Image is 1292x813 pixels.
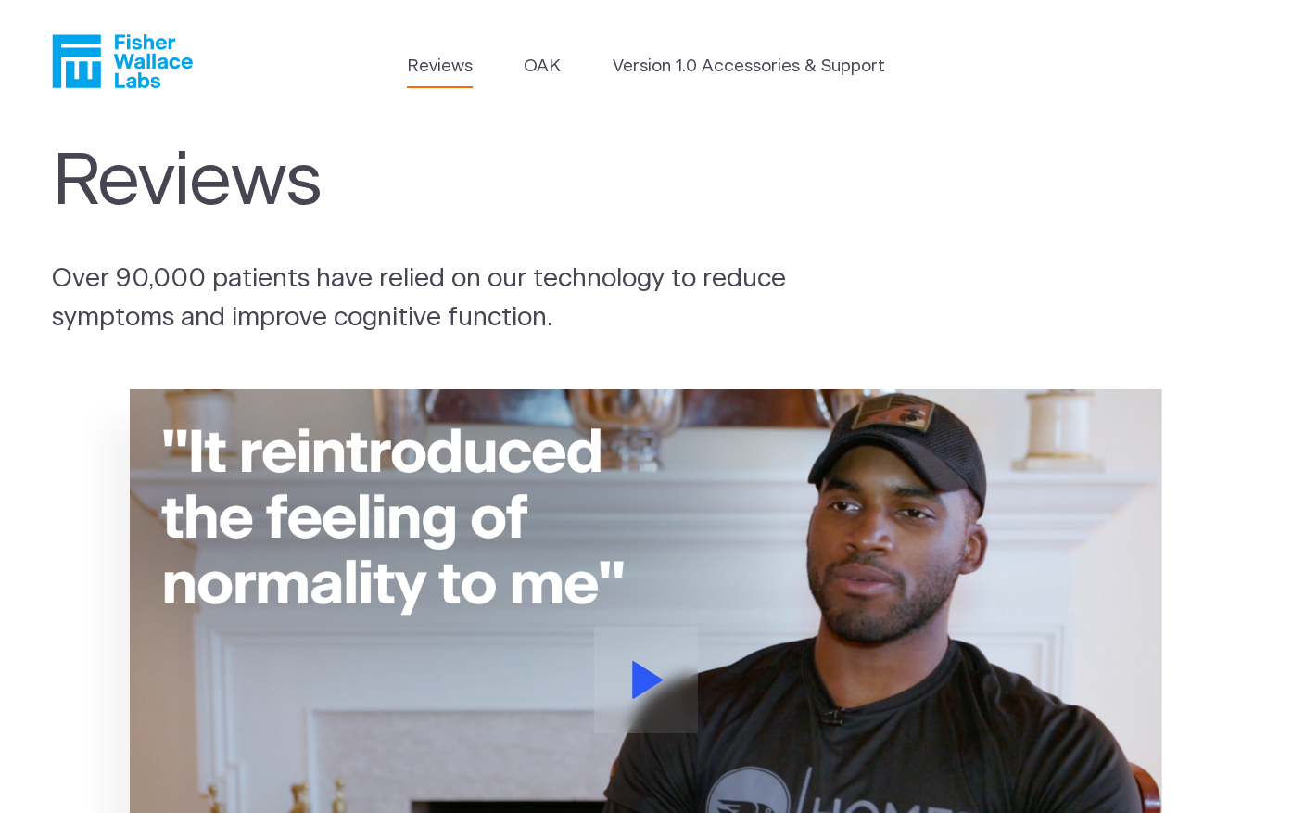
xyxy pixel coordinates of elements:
a: Fisher Wallace [52,34,193,88]
p: Over 90,000 patients have relied on our technology to reduce symptoms and improve cognitive funct... [52,260,862,338]
a: Version 1.0 Accessories & Support [613,54,885,80]
svg: Play [632,661,664,699]
a: Reviews [407,54,473,80]
a: OAK [524,54,561,80]
h1: Reviews [52,140,823,225]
